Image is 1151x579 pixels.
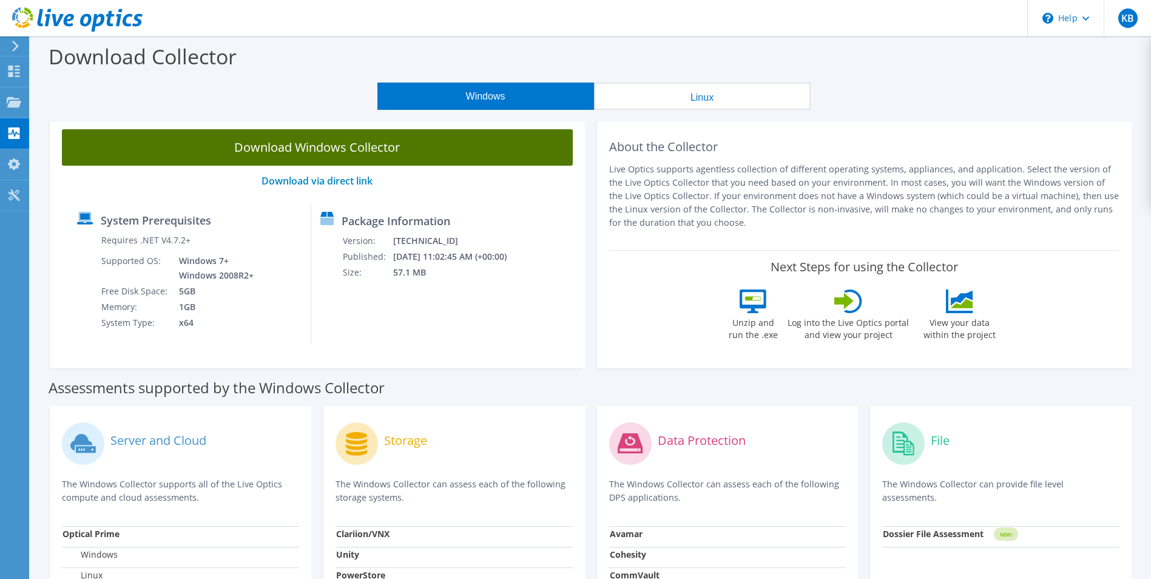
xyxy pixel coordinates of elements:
[1000,531,1012,538] tspan: NEW!
[1118,8,1138,28] span: KB
[610,528,643,540] strong: Avamar
[110,435,206,447] label: Server and Cloud
[62,129,573,166] a: Download Windows Collector
[725,313,781,341] label: Unzip and run the .exe
[101,315,170,331] td: System Type:
[342,265,393,280] td: Size:
[883,528,984,540] strong: Dossier File Assessment
[170,253,256,283] td: Windows 7+ Windows 2008R2+
[62,528,120,540] strong: Optical Prime
[342,233,393,249] td: Version:
[787,313,910,341] label: Log into the Live Optics portal and view your project
[594,83,811,110] button: Linux
[170,283,256,299] td: 5GB
[882,478,1119,504] p: The Windows Collector can provide file level assessments.
[342,215,450,227] label: Package Information
[101,299,170,315] td: Memory:
[609,163,1120,229] p: Live Optics supports agentless collection of different operating systems, appliances, and applica...
[771,260,958,274] label: Next Steps for using the Collector
[170,299,256,315] td: 1GB
[658,435,746,447] label: Data Protection
[101,253,170,283] td: Supported OS:
[336,478,573,504] p: The Windows Collector can assess each of the following storage systems.
[609,140,1120,154] h2: About the Collector
[62,549,118,561] label: Windows
[342,249,393,265] td: Published:
[336,528,390,540] strong: Clariion/VNX
[49,42,237,70] label: Download Collector
[377,83,594,110] button: Windows
[170,315,256,331] td: x64
[916,313,1003,341] label: View your data within the project
[62,478,299,504] p: The Windows Collector supports all of the Live Optics compute and cloud assessments.
[393,265,523,280] td: 57.1 MB
[101,214,211,226] label: System Prerequisites
[609,478,846,504] p: The Windows Collector can assess each of the following DPS applications.
[384,435,427,447] label: Storage
[393,233,523,249] td: [TECHNICAL_ID]
[393,249,523,265] td: [DATE] 11:02:45 AM (+00:00)
[1042,13,1053,24] svg: \n
[336,549,359,560] strong: Unity
[49,382,385,394] label: Assessments supported by the Windows Collector
[101,283,170,299] td: Free Disk Space:
[101,234,191,246] label: Requires .NET V4.7.2+
[610,549,646,560] strong: Cohesity
[931,435,950,447] label: File
[262,174,373,188] a: Download via direct link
